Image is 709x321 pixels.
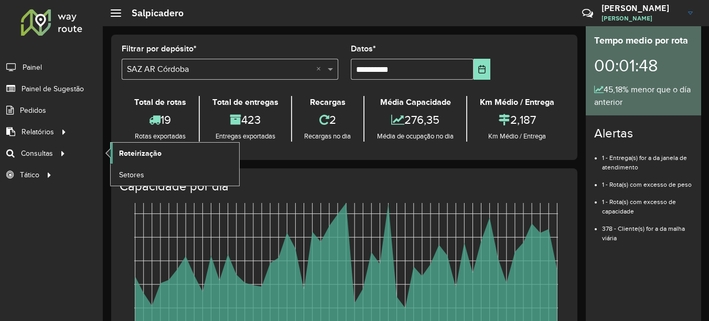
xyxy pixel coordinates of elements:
font: 423 [241,113,261,126]
div: Recargas no dia [295,131,361,142]
div: Total de rotas [124,96,196,109]
span: Painel [23,62,42,73]
span: [PERSON_NAME] [601,14,680,23]
font: Datos [351,44,373,53]
h3: [PERSON_NAME] [601,3,680,13]
span: Pedidos [20,105,46,116]
div: 00:01:48 [594,48,693,83]
h4: Capacidade por dia [120,179,567,194]
a: Contato Rápido [576,2,599,25]
font: 276,35 [404,113,439,126]
div: Tempo medio por rota [594,34,693,48]
div: Km Médio / Entrega [470,131,564,142]
li: 1 - Rota(s) com excesso de capacidade [602,189,693,216]
font: 2,187 [510,113,536,126]
span: Tático [20,169,39,180]
div: Média Capacidade [367,96,464,109]
font: 45,18% menor que o día anterior [594,85,691,106]
span: Roteirização [119,148,162,159]
font: 2 [329,113,336,126]
div: Total de entregas [202,96,288,109]
font: 19 [160,113,171,126]
h2: Salpicadero [121,7,184,19]
span: Clear all [316,63,325,76]
div: Média de ocupação no dia [367,131,464,142]
div: Entregas exportadas [202,131,288,142]
a: Setores [111,164,239,185]
button: Elija la fecha [474,59,491,80]
div: Rotas exportadas [124,131,196,142]
span: Relatórios [22,126,54,137]
li: 1 - Entrega(s) for a da janela de atendimento [602,145,693,172]
h4: Alertas [594,126,693,141]
span: Painel de Sugestão [22,83,84,94]
li: 1 - Rota(s) com excesso de peso [602,172,693,189]
li: 378 - Cliente(s) for a da malha viária [602,216,693,243]
div: Km Médio / Entrega [470,96,564,109]
div: Recargas [295,96,361,109]
font: Filtrar por depósito [122,44,194,53]
span: Setores [119,169,144,180]
span: Consultas [21,148,53,159]
a: Roteirização [111,143,239,164]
